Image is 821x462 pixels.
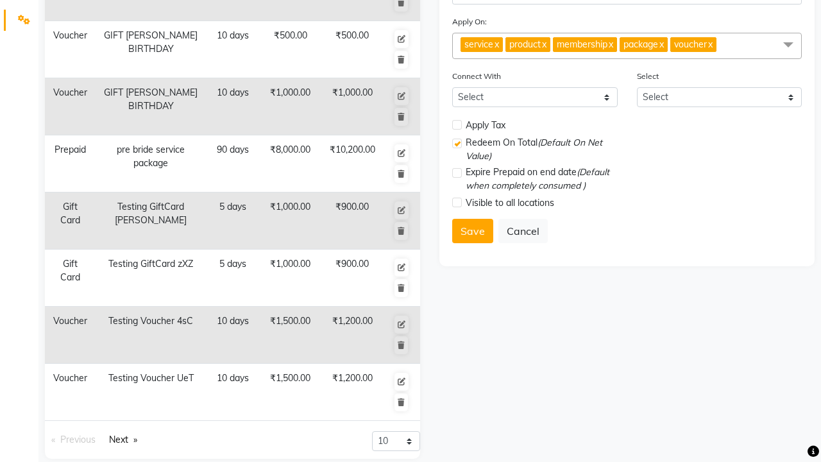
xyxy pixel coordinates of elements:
nav: Pagination [45,431,223,449]
td: ₹1,200.00 [322,307,383,364]
td: Gift Card [45,193,96,250]
span: Expire Prepaid on end date [466,166,618,193]
span: Apply Tax [466,119,505,132]
td: Testing GiftCard [PERSON_NAME] [96,193,207,250]
td: ₹8,000.00 [259,135,322,193]
label: Connect With [452,71,501,82]
td: GIFT [PERSON_NAME] BIRTHDAY [96,78,207,135]
td: ₹1,500.00 [259,364,322,421]
label: Select [637,71,659,82]
td: 90 days [207,135,259,193]
td: pre bride service package [96,135,207,193]
a: Next [103,431,144,449]
a: x [493,38,499,50]
button: Cancel [498,219,548,243]
td: Prepaid [45,135,96,193]
td: 10 days [207,21,259,78]
span: membership [557,38,607,50]
td: ₹1,500.00 [259,307,322,364]
td: Testing Voucher UeT [96,364,207,421]
span: Redeem On Total [466,136,618,163]
td: ₹1,200.00 [322,364,383,421]
span: product [509,38,541,50]
td: ₹900.00 [322,250,383,307]
td: Testing Voucher 4sC [96,307,207,364]
a: x [607,38,613,50]
button: Save [452,219,493,243]
td: ₹10,200.00 [322,135,383,193]
td: 10 days [207,364,259,421]
td: Testing GiftCard zXZ [96,250,207,307]
span: Visible to all locations [466,196,554,210]
td: ₹500.00 [322,21,383,78]
td: Gift Card [45,250,96,307]
td: ₹1,000.00 [259,78,322,135]
span: service [464,38,493,50]
span: Previous [60,434,96,445]
label: Apply On: [452,16,487,28]
td: Voucher [45,364,96,421]
td: Voucher [45,78,96,135]
td: 10 days [207,307,259,364]
td: 10 days [207,78,259,135]
td: Voucher [45,307,96,364]
td: ₹1,000.00 [322,78,383,135]
td: 5 days [207,193,259,250]
a: x [541,38,546,50]
td: Voucher [45,21,96,78]
td: 5 days [207,250,259,307]
td: ₹1,000.00 [259,193,322,250]
td: ₹500.00 [259,21,322,78]
td: GIFT [PERSON_NAME] BIRTHDAY [96,21,207,78]
td: ₹1,000.00 [259,250,322,307]
td: ₹900.00 [322,193,383,250]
